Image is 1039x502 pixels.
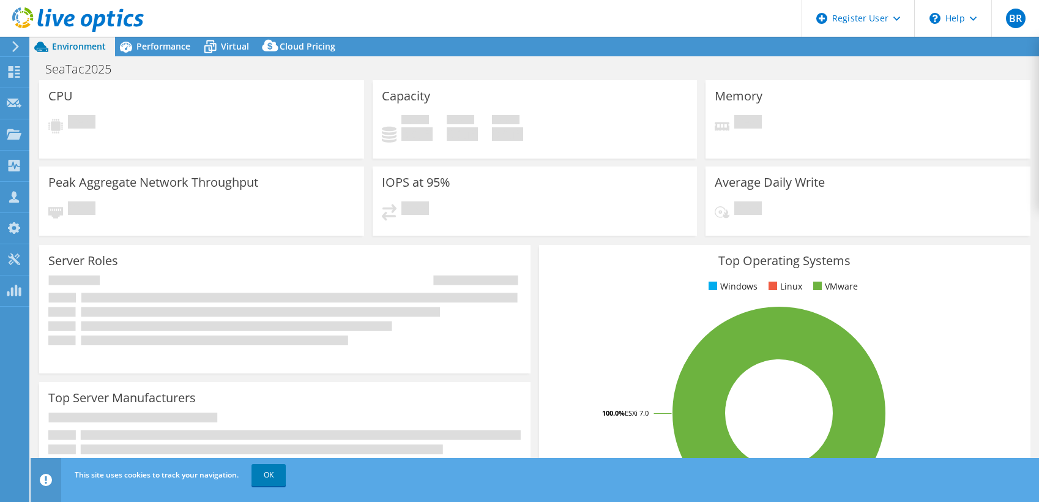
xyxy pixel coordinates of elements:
h3: Capacity [382,89,430,103]
span: Pending [68,201,95,218]
span: Used [401,115,429,127]
span: Cloud Pricing [280,40,335,52]
span: This site uses cookies to track your navigation. [75,470,239,480]
li: Linux [765,280,802,293]
h3: Peak Aggregate Network Throughput [48,176,258,189]
li: Windows [706,280,758,293]
h4: 0 GiB [401,127,433,141]
span: BR [1006,9,1026,28]
h3: Memory [715,89,762,103]
a: OK [251,464,286,486]
span: Virtual [221,40,249,52]
h3: CPU [48,89,73,103]
span: Environment [52,40,106,52]
span: Pending [401,201,429,218]
span: Free [447,115,474,127]
h3: IOPS at 95% [382,176,450,189]
tspan: ESXi 7.0 [625,408,649,418]
li: VMware [810,280,858,293]
h1: SeaTac2025 [40,62,130,76]
tspan: 100.0% [602,408,625,418]
h3: Top Server Manufacturers [48,391,196,405]
h4: 0 GiB [492,127,523,141]
h4: 0 GiB [447,127,478,141]
svg: \n [929,13,940,24]
span: Pending [734,201,762,218]
h3: Top Operating Systems [548,254,1021,268]
span: Performance [136,40,190,52]
span: Pending [68,115,95,132]
h3: Server Roles [48,254,118,268]
h3: Average Daily Write [715,176,825,189]
span: Pending [734,115,762,132]
span: Total [492,115,519,127]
